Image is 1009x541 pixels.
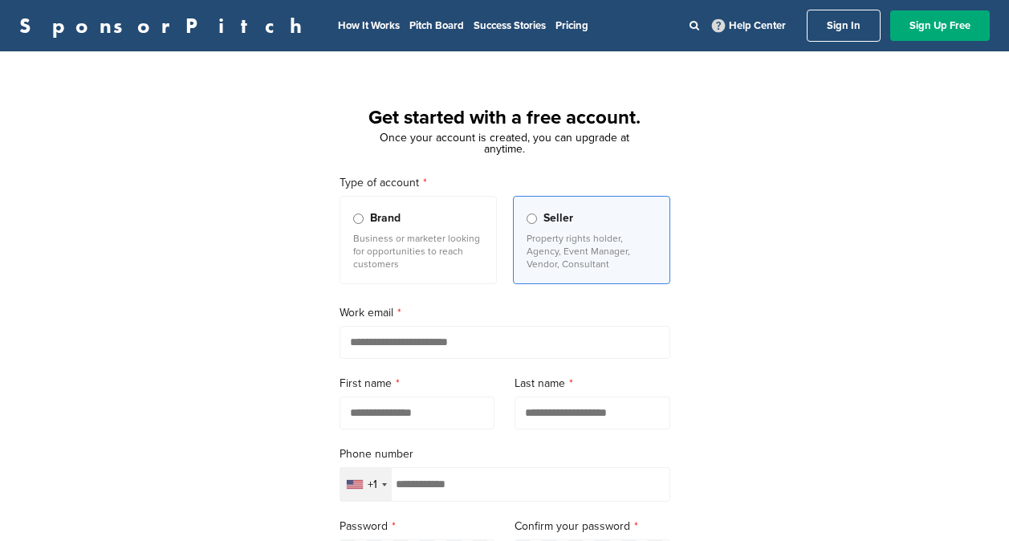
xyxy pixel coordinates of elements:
[338,19,400,32] a: How It Works
[474,19,546,32] a: Success Stories
[380,131,629,156] span: Once your account is created, you can upgrade at anytime.
[320,104,690,132] h1: Get started with a free account.
[515,375,670,393] label: Last name
[515,518,670,535] label: Confirm your password
[340,445,670,463] label: Phone number
[353,214,364,224] input: Brand Business or marketer looking for opportunities to reach customers
[527,214,537,224] input: Seller Property rights holder, Agency, Event Manager, Vendor, Consultant
[19,15,312,36] a: SponsorPitch
[409,19,464,32] a: Pitch Board
[890,10,990,41] a: Sign Up Free
[340,518,495,535] label: Password
[709,16,789,35] a: Help Center
[543,209,573,227] span: Seller
[340,304,670,322] label: Work email
[340,468,392,501] div: Selected country
[340,174,670,192] label: Type of account
[807,10,881,42] a: Sign In
[555,19,588,32] a: Pricing
[340,375,495,393] label: First name
[370,209,401,227] span: Brand
[368,479,377,490] div: +1
[527,232,657,270] p: Property rights holder, Agency, Event Manager, Vendor, Consultant
[353,232,483,270] p: Business or marketer looking for opportunities to reach customers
